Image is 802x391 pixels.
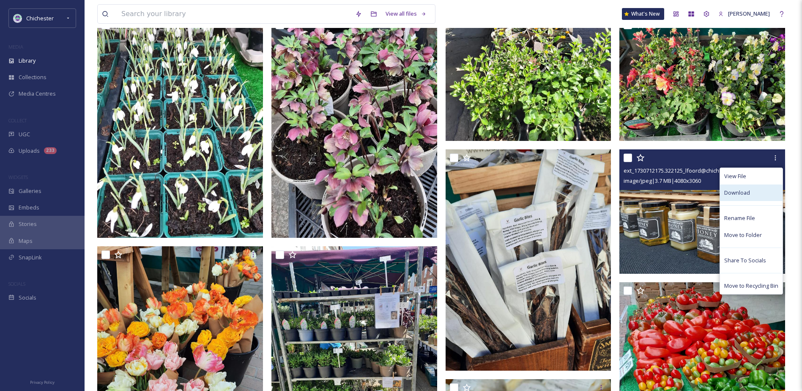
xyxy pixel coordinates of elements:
span: Uploads [19,147,40,155]
span: SOCIALS [8,281,25,287]
span: Library [19,57,36,65]
span: Media Centres [19,90,56,98]
span: Galleries [19,187,41,195]
span: WIDGETS [8,174,28,180]
span: MEDIA [8,44,23,50]
img: Bangin Beef.jpg [446,149,611,370]
a: [PERSON_NAME] [714,6,774,22]
img: Lodgehill 3.jpg [619,17,785,141]
span: SnapLink [19,253,42,262]
img: Lodgehill Plants.jpg [271,17,437,237]
span: Move to Folder [724,231,762,239]
a: Privacy Policy [30,377,55,387]
span: image/jpeg | 3.7 MB | 4080 x 3060 [624,177,701,184]
span: COLLECT [8,117,27,124]
span: Stories [19,220,37,228]
span: Privacy Policy [30,380,55,385]
span: Embeds [19,204,39,212]
a: What's New [622,8,664,20]
span: Rename File [724,214,755,222]
div: 233 [44,147,57,154]
img: Lodgehill Plants2.jpg [97,17,263,237]
span: Collections [19,73,47,81]
span: Share To Socials [724,256,766,264]
span: UGC [19,130,30,138]
span: Chichester [26,14,54,22]
span: View File [724,172,746,180]
img: Logo_of_Chichester_District_Council.png [14,14,22,22]
span: Download [724,189,750,197]
img: ext_1730712175.322125_lfoord@chichester.gov.uk-20241101_091524.jpg [619,149,785,274]
span: Maps [19,237,33,245]
input: Search your library [117,5,351,23]
a: View all files [381,6,431,22]
span: Move to Recycling Bin [724,282,778,290]
span: Socials [19,294,36,302]
span: [PERSON_NAME] [728,10,770,17]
